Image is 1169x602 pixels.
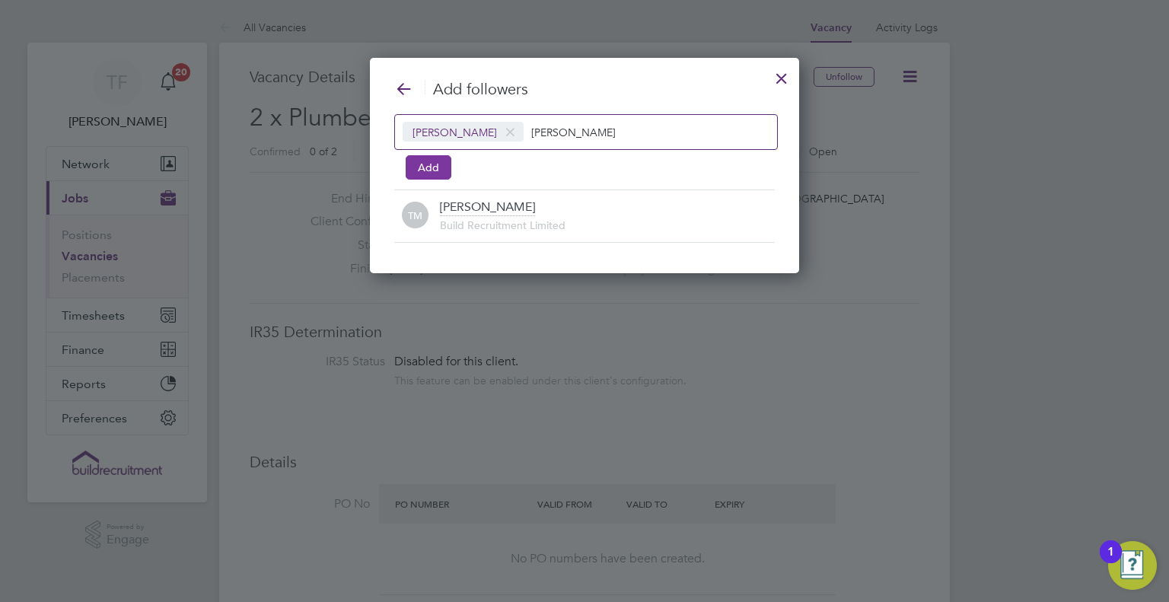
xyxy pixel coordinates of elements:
[440,218,565,232] span: Build Recruitment Limited
[531,122,626,142] input: Search contacts...
[403,122,524,142] span: [PERSON_NAME]
[402,202,428,229] span: TM
[406,155,451,180] button: Add
[440,199,535,216] div: [PERSON_NAME]
[1107,552,1114,572] div: 1
[1108,541,1157,590] button: Open Resource Center, 1 new notification
[394,79,775,99] h3: Add followers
